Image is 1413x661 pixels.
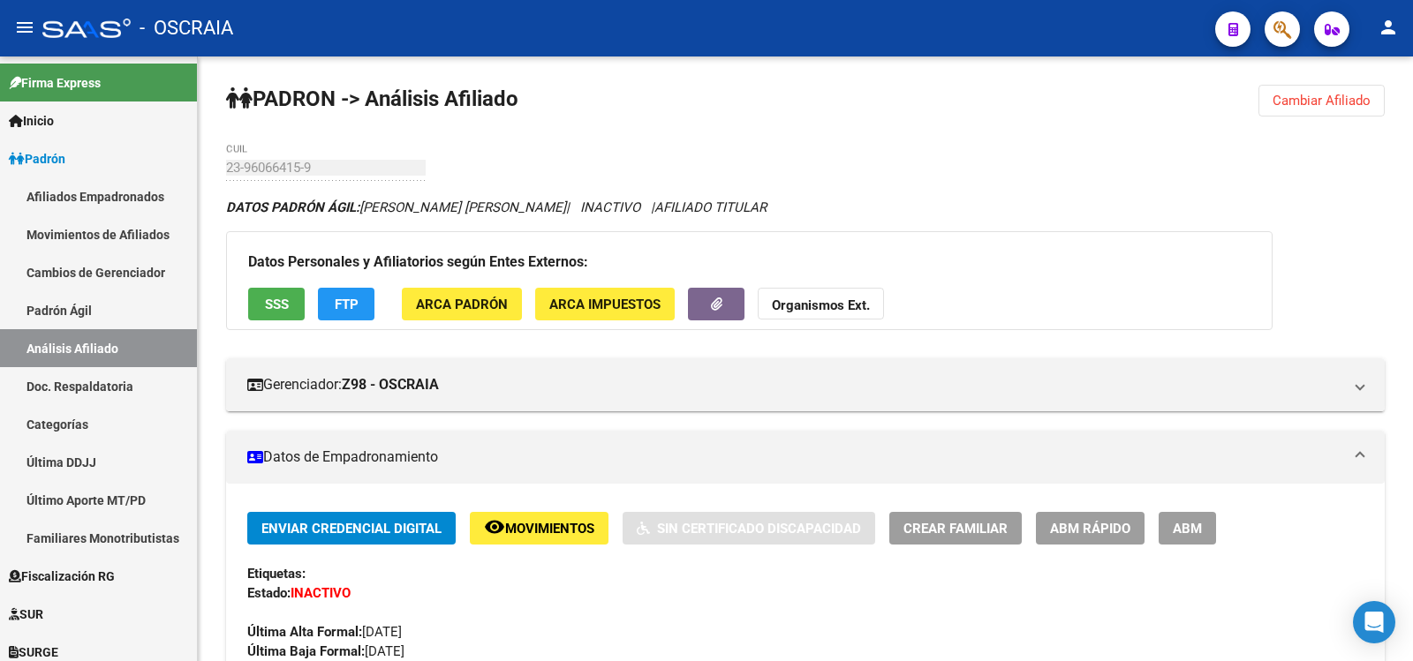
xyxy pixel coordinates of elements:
[342,375,439,394] strong: Z98 - OSCRAIA
[247,624,402,640] span: [DATE]
[1353,601,1395,643] div: Open Intercom Messenger
[416,297,508,312] span: ARCA Padrón
[247,447,1342,467] mat-panel-title: Datos de Empadronamiento
[291,585,351,601] strong: INACTIVO
[903,521,1008,537] span: Crear Familiar
[14,17,35,38] mat-icon: menu
[247,566,306,582] strong: Etiquetas:
[772,297,870,313] strong: Organismos Ext.
[505,521,594,537] span: Movimientos
[535,288,675,320] button: ARCA Impuestos
[402,288,522,320] button: ARCA Padrón
[226,358,1385,411] mat-expansion-panel-header: Gerenciador:Z98 - OSCRAIA
[470,512,608,545] button: Movimientos
[265,297,289,312] span: SSS
[226,199,767,215] i: | INACTIVO |
[623,512,875,545] button: Sin Certificado Discapacidad
[9,567,115,586] span: Fiscalización RG
[226,86,518,111] strong: PADRON -> Análisis Afiliado
[549,297,661,312] span: ARCA Impuestos
[226,431,1385,484] mat-expansion-panel-header: Datos de Empadronamiento
[9,111,54,131] span: Inicio
[1258,85,1385,116] button: Cambiar Afiliado
[889,512,1022,545] button: Crear Familiar
[1378,17,1399,38] mat-icon: person
[247,375,1342,394] mat-panel-title: Gerenciador:
[247,585,291,601] strong: Estado:
[226,199,359,215] strong: DATOS PADRÓN ÁGIL:
[318,288,374,320] button: FTP
[758,288,884,320] button: Organismos Ext.
[247,512,456,545] button: Enviar Credencial Digital
[335,297,359,312] span: FTP
[226,199,566,215] span: [PERSON_NAME] [PERSON_NAME]
[1173,521,1202,537] span: ABM
[1036,512,1145,545] button: ABM Rápido
[248,288,305,320] button: SSS
[9,149,65,169] span: Padrón
[484,516,505,537] mat-icon: remove_red_eye
[9,73,101,93] span: Firma Express
[247,624,362,640] strong: Última Alta Formal:
[1273,93,1371,109] span: Cambiar Afiliado
[1050,521,1130,537] span: ABM Rápido
[248,250,1251,274] h3: Datos Personales y Afiliatorios según Entes Externos:
[247,643,365,659] strong: Última Baja Formal:
[657,521,861,537] span: Sin Certificado Discapacidad
[1159,512,1216,545] button: ABM
[140,9,233,48] span: - OSCRAIA
[247,643,404,659] span: [DATE]
[261,521,442,537] span: Enviar Credencial Digital
[654,199,767,215] span: AFILIADO TITULAR
[9,605,43,624] span: SUR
